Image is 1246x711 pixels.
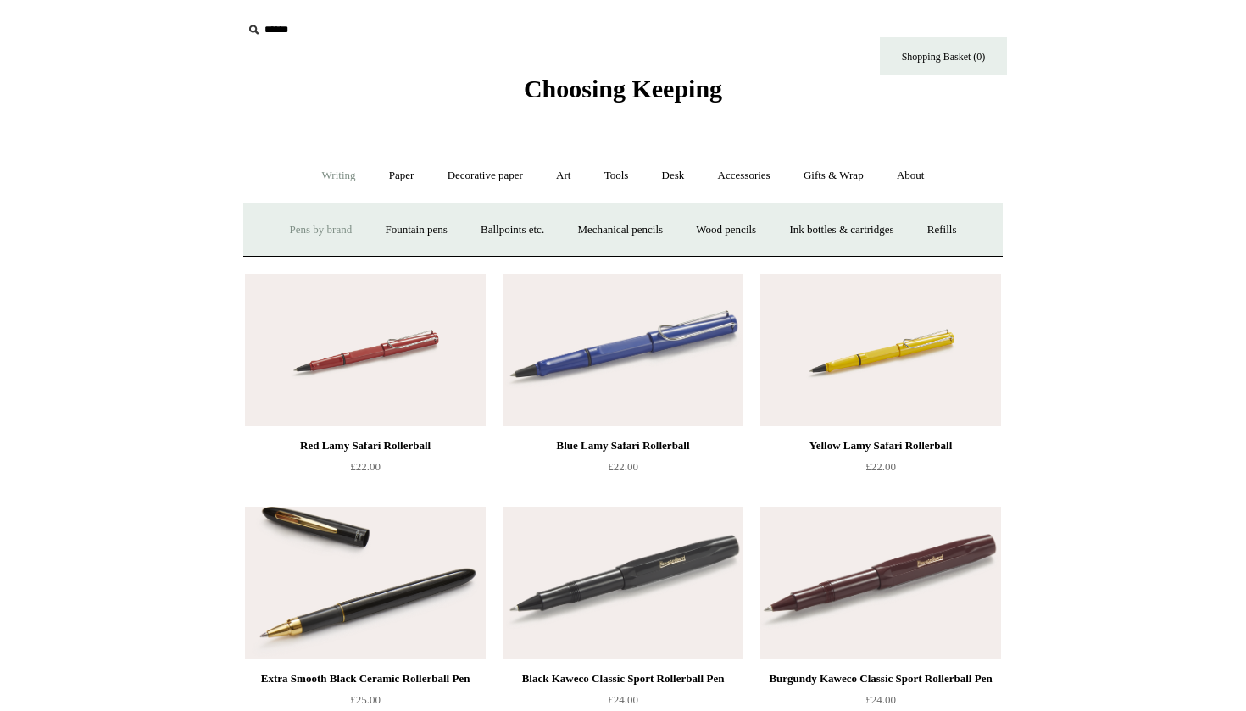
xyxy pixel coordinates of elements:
[774,208,909,253] a: Ink bottles & cartridges
[647,153,700,198] a: Desk
[524,75,722,103] span: Choosing Keeping
[760,274,1001,426] img: Yellow Lamy Safari Rollerball
[760,507,1001,659] a: Burgundy Kaweco Classic Sport Rollerball Pen Burgundy Kaweco Classic Sport Rollerball Pen
[503,507,743,659] img: Black Kaweco Classic Sport Rollerball Pen
[589,153,644,198] a: Tools
[765,436,997,456] div: Yellow Lamy Safari Rollerball
[370,208,462,253] a: Fountain pens
[503,507,743,659] a: Black Kaweco Classic Sport Rollerball Pen Black Kaweco Classic Sport Rollerball Pen
[765,669,997,689] div: Burgundy Kaweco Classic Sport Rollerball Pen
[608,460,638,473] span: £22.00
[912,208,972,253] a: Refills
[880,37,1007,75] a: Shopping Basket (0)
[865,460,896,473] span: £22.00
[882,153,940,198] a: About
[245,507,486,659] img: Extra Smooth Black Ceramic Rollerball Pen
[681,208,771,253] a: Wood pencils
[503,274,743,426] a: Blue Lamy Safari Rollerball Blue Lamy Safari Rollerball
[760,507,1001,659] img: Burgundy Kaweco Classic Sport Rollerball Pen
[245,507,486,659] a: Extra Smooth Black Ceramic Rollerball Pen Extra Smooth Black Ceramic Rollerball Pen
[865,693,896,706] span: £24.00
[249,669,481,689] div: Extra Smooth Black Ceramic Rollerball Pen
[374,153,430,198] a: Paper
[760,274,1001,426] a: Yellow Lamy Safari Rollerball Yellow Lamy Safari Rollerball
[503,436,743,505] a: Blue Lamy Safari Rollerball £22.00
[249,436,481,456] div: Red Lamy Safari Rollerball
[608,693,638,706] span: £24.00
[432,153,538,198] a: Decorative paper
[507,669,739,689] div: Black Kaweco Classic Sport Rollerball Pen
[350,460,381,473] span: £22.00
[245,274,486,426] img: Red Lamy Safari Rollerball
[760,436,1001,505] a: Yellow Lamy Safari Rollerball £22.00
[524,88,722,100] a: Choosing Keeping
[245,436,486,505] a: Red Lamy Safari Rollerball £22.00
[350,693,381,706] span: £25.00
[703,153,786,198] a: Accessories
[507,436,739,456] div: Blue Lamy Safari Rollerball
[245,274,486,426] a: Red Lamy Safari Rollerball Red Lamy Safari Rollerball
[562,208,678,253] a: Mechanical pencils
[307,153,371,198] a: Writing
[541,153,586,198] a: Art
[465,208,559,253] a: Ballpoints etc.
[503,274,743,426] img: Blue Lamy Safari Rollerball
[275,208,368,253] a: Pens by brand
[788,153,879,198] a: Gifts & Wrap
